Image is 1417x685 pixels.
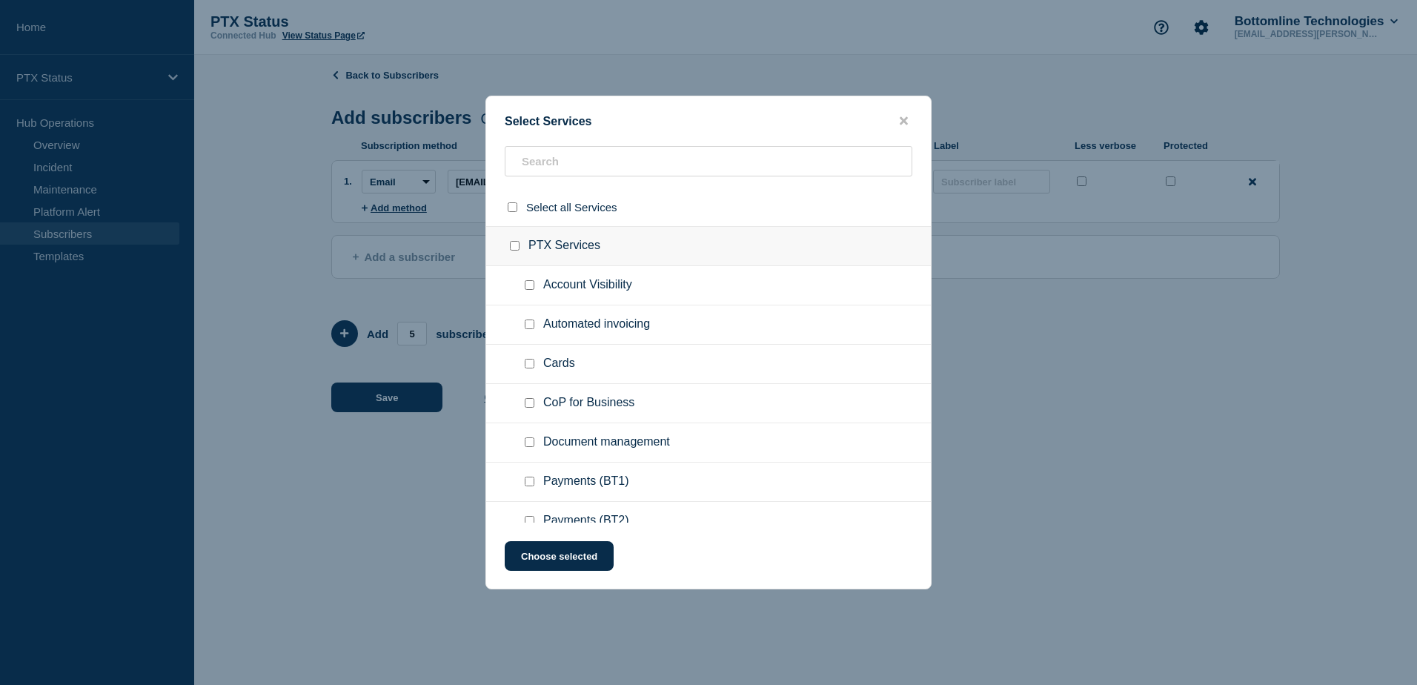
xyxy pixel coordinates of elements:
span: Document management [543,435,670,450]
input: Automated invoicing checkbox [525,320,534,329]
span: Account Visibility [543,278,632,293]
input: Cards checkbox [525,359,534,368]
span: Automated invoicing [543,317,650,332]
span: Payments (BT2) [543,514,629,529]
input: PTX Services checkbox [510,241,520,251]
input: Payments (BT2) checkbox [525,516,534,526]
input: CoP for Business checkbox [525,398,534,408]
div: PTX Services [486,226,931,266]
input: select all checkbox [508,202,517,212]
button: close button [895,114,912,128]
input: Account Visibility checkbox [525,280,534,290]
button: Choose selected [505,541,614,571]
input: Document management checkbox [525,437,534,447]
span: CoP for Business [543,396,634,411]
span: Cards [543,357,575,371]
span: Select all Services [526,201,617,214]
div: Select Services [486,114,931,128]
input: Search [505,146,912,176]
span: Payments (BT1) [543,474,629,489]
input: Payments (BT1) checkbox [525,477,534,486]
